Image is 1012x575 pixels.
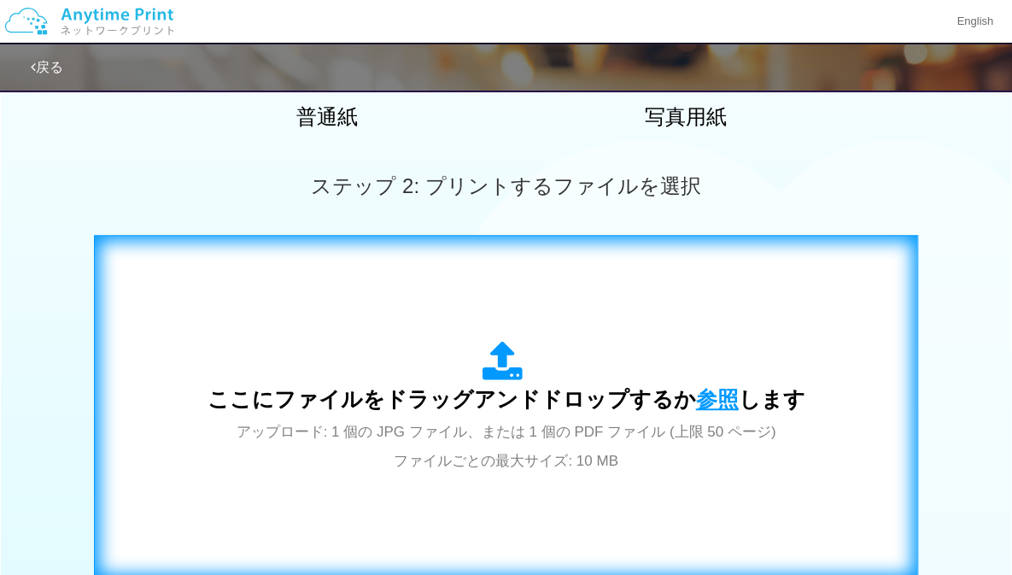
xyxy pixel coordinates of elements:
span: 参照 [696,387,739,411]
span: アップロード: 1 個の JPG ファイル、または 1 個の PDF ファイル (上限 50 ページ) ファイルごとの最大サイズ: 10 MB [237,424,776,469]
span: ステップ 2: プリントするファイルを選択 [311,174,700,197]
h2: 普通紙 [178,106,477,128]
h2: 写真用紙 [536,106,835,128]
span: ここにファイルをドラッグアンドドロップするか します [208,387,805,411]
a: 戻る [31,60,63,74]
